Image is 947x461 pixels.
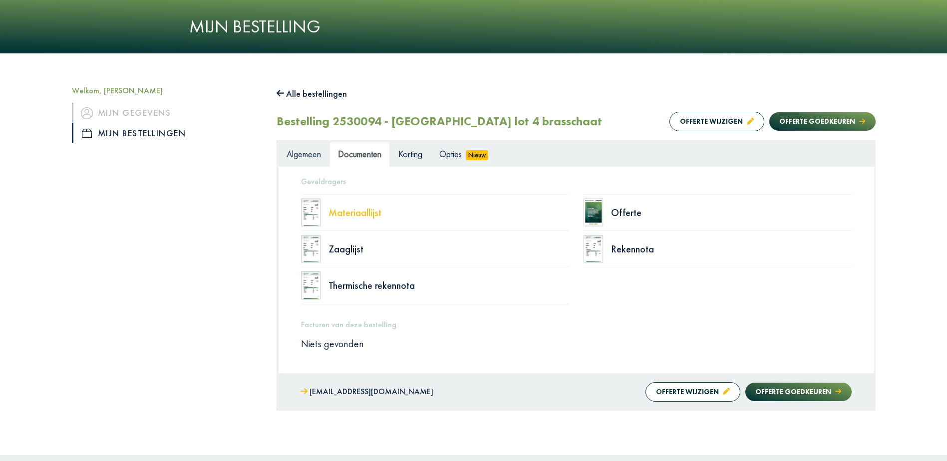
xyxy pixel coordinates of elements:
[277,114,602,129] h2: Bestelling 2530094 - [GEOGRAPHIC_DATA] lot 4 brasschaat
[72,123,262,143] a: iconMijn bestellingen
[328,208,569,218] div: Materiaallijst
[278,142,874,166] ul: Tabs
[301,235,321,263] img: doc
[439,148,462,160] span: Opties
[82,129,92,138] img: icon
[645,382,740,402] button: Offerte wijzigen
[398,148,422,160] span: Korting
[466,150,489,160] span: Nieuw
[745,383,851,401] button: Offerte goedkeuren
[328,244,569,254] div: Zaaglijst
[328,280,569,290] div: Thermische rekennota
[301,199,321,227] img: doc
[294,337,859,350] div: Niets gevonden
[301,271,321,299] img: doc
[301,385,433,399] a: [EMAIL_ADDRESS][DOMAIN_NAME]
[584,199,604,227] img: doc
[584,235,604,263] img: doc
[301,177,852,186] h5: Geveldragers
[189,16,758,37] h1: Mijn bestelling
[338,148,381,160] span: Documenten
[287,148,321,160] span: Algemeen
[72,103,262,123] a: iconMijn gegevens
[611,244,852,254] div: Rekennota
[81,107,93,119] img: icon
[769,112,875,131] button: Offerte goedkeuren
[611,208,852,218] div: Offerte
[277,86,347,102] button: Alle bestellingen
[669,112,764,131] button: Offerte wijzigen
[301,320,852,329] h5: Facturen van deze bestelling
[72,86,262,95] h5: Welkom, [PERSON_NAME]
